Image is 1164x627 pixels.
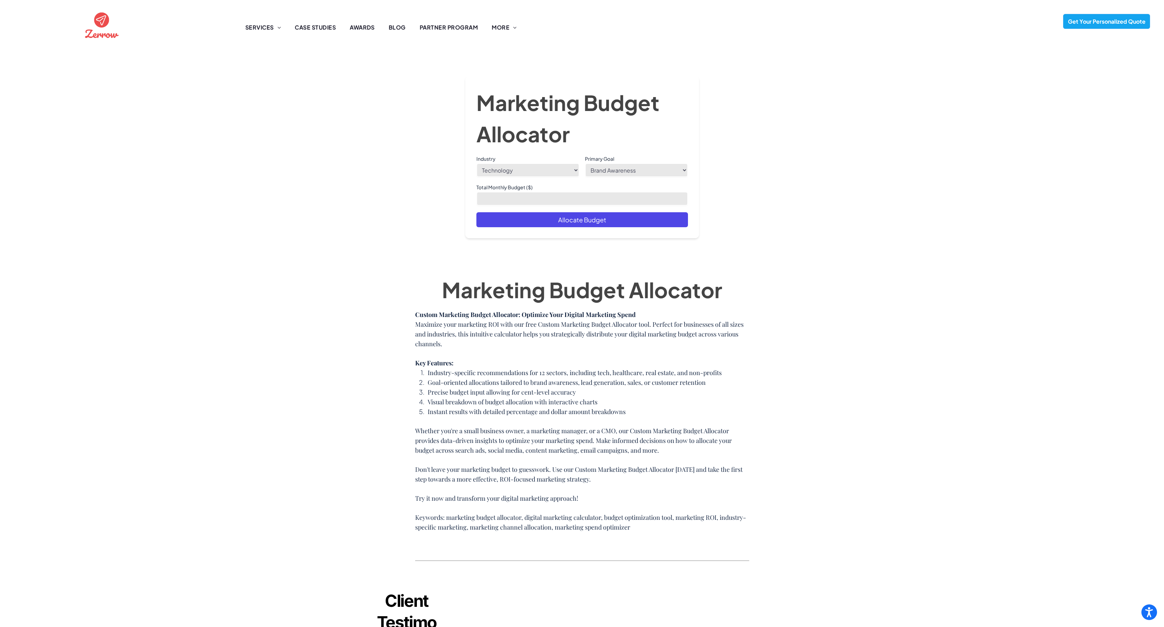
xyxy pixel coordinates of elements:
a: BLOG [382,23,413,32]
span: Visual breakdown of budget allocation with interactive charts [428,398,597,406]
span: Keywords: marketing budget allocator, digital marketing calculator, budget optimization tool, mar... [415,513,746,531]
span: Try it now and transform your digital marketing approach! [415,494,578,502]
a: Get Your Personalized Quote [1063,14,1150,29]
a: SERVICES [238,23,288,32]
label: Total Monthly Budget ($) [476,184,688,191]
span: Don't leave your marketing budget to guesswork. Use our Custom Marketing Budget Allocator [DATE] ... [415,465,743,483]
span: Instant results with detailed percentage and dollar amount breakdowns [428,407,626,416]
label: Industry [476,155,579,162]
img: the logo for zernow is a red circle with an airplane in it . [83,6,120,43]
span: Marketing Budget Allocator [442,277,722,303]
span: Goal-oriented allocations tailored to brand awareness, lead generation, sales, or customer retention [428,378,706,387]
button: Allocate Budget [476,212,688,227]
span: Whether you're a small business owner, a marketing manager, or a CMO, our Custom Marketing Budget... [415,427,732,454]
h2: Marketing Budget Allocator [476,87,688,150]
a: AWARDS [343,23,382,32]
span: Key Features: [415,359,453,367]
span: Custom Marketing Budget Allocator: Optimize Your Digital Marketing Spend [415,310,636,319]
a: MORE [485,23,523,32]
span: Maximize your marketing ROI with our free Custom Marketing Budget Allocator tool. Perfect for bus... [415,320,744,348]
a: PARTNER PROGRAM [413,23,485,32]
span: Industry-specific recommendations for 12 sectors, including tech, healthcare, real estate, and no... [428,368,722,377]
label: Primary Goal [585,155,688,162]
a: CASE STUDIES [288,23,343,32]
span: Precise budget input allowing for cent-level accuracy [428,388,576,396]
span: Get Your Personalized Quote [1066,14,1148,29]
